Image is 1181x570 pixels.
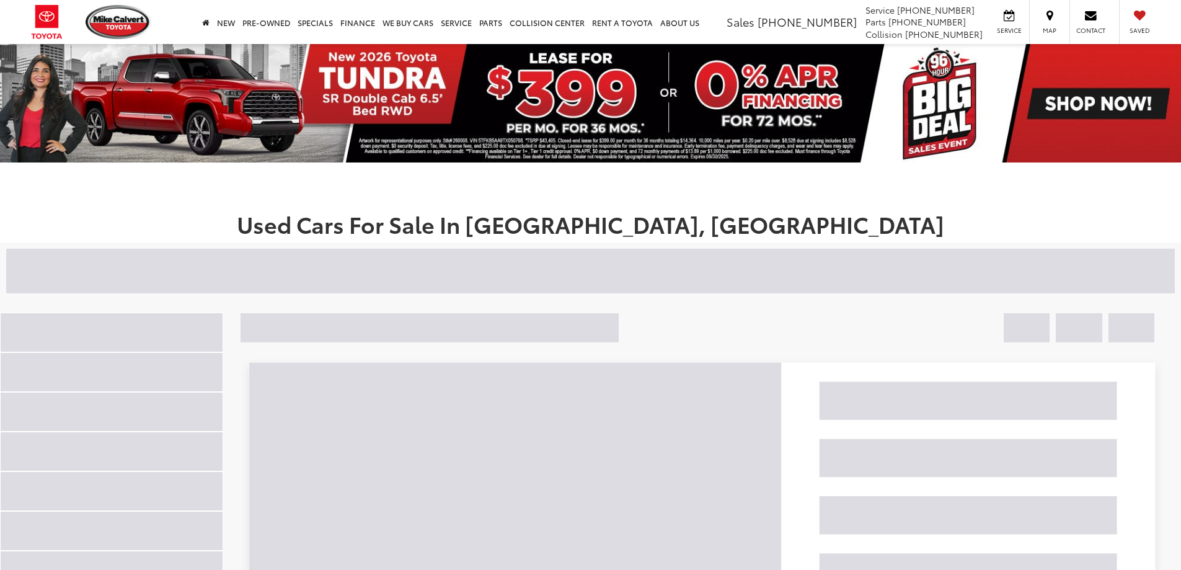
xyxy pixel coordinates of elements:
[86,5,151,39] img: Mike Calvert Toyota
[1036,26,1063,35] span: Map
[758,14,857,30] span: [PHONE_NUMBER]
[727,14,754,30] span: Sales
[897,4,975,16] span: [PHONE_NUMBER]
[905,28,983,40] span: [PHONE_NUMBER]
[995,26,1023,35] span: Service
[865,28,903,40] span: Collision
[865,4,895,16] span: Service
[1076,26,1105,35] span: Contact
[1126,26,1153,35] span: Saved
[888,16,966,28] span: [PHONE_NUMBER]
[865,16,886,28] span: Parts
